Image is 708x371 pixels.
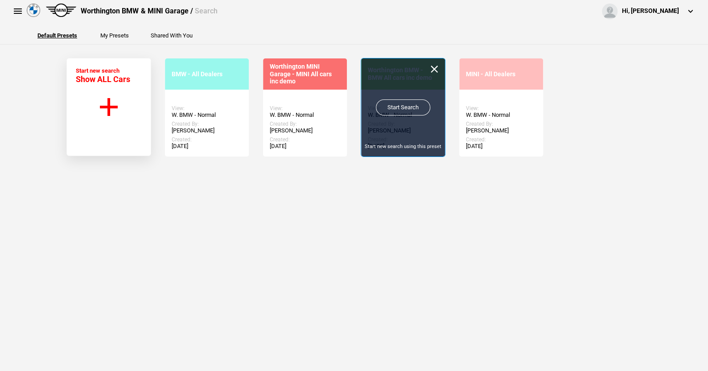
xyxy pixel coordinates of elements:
div: Created: [172,136,242,143]
div: View: [466,105,536,111]
div: View: [270,105,340,111]
div: Hi, [PERSON_NAME] [622,7,679,16]
div: Worthington BMW & MINI Garage / [81,6,217,16]
img: bmw.png [27,4,40,17]
button: Shared With You [151,33,193,38]
span: Search [194,7,217,15]
button: Default Presets [37,33,77,38]
div: BMW - All Dealers [172,70,242,78]
div: Start new search using this preset [361,143,445,150]
button: Start new search Show ALL Cars [66,58,151,156]
div: Created: [466,136,536,143]
div: [PERSON_NAME] [466,127,536,134]
div: Worthington MINI Garage - MINI All cars inc demo [270,63,340,85]
div: Created: [270,136,340,143]
div: Created By: [270,121,340,127]
div: MINI - All Dealers [466,70,536,78]
div: Created By: [172,121,242,127]
button: My Presets [100,33,129,38]
div: [PERSON_NAME] [172,127,242,134]
div: W. BMW - Normal [466,111,536,119]
div: W. BMW - Normal [172,111,242,119]
div: [DATE] [270,143,340,150]
img: mini.png [46,4,76,17]
span: Show ALL Cars [76,74,130,84]
div: W. BMW - Normal [270,111,340,119]
a: Start Search [376,99,430,115]
div: Created By: [466,121,536,127]
div: Start new search [76,67,130,84]
div: View: [172,105,242,111]
div: [PERSON_NAME] [270,127,340,134]
div: [DATE] [172,143,242,150]
div: [DATE] [466,143,536,150]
